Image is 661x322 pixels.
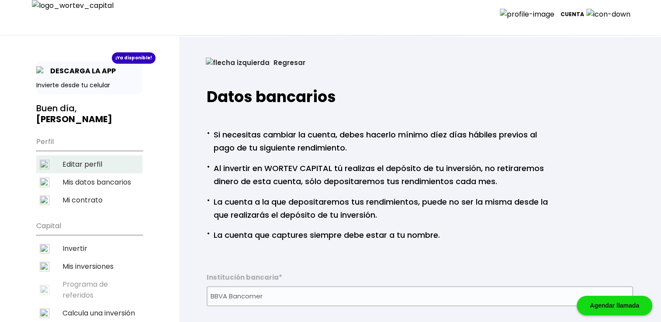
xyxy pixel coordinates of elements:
h3: Buen día, [36,103,142,125]
p: Si necesitas cambiar la cuenta, debes hacerlo mínimo díez días hábiles previos al pago de tu sigu... [207,127,552,154]
img: icon-down [584,9,637,20]
a: Mi contrato [36,191,142,209]
p: DESCARGA LA APP [46,65,116,76]
a: flecha izquierdaRegresar [193,51,647,74]
div: Agendar llamada [577,296,652,315]
span: · [207,194,210,207]
p: Al invertir en WORTEV CAPITAL tú realizas el depósito de tu inversión, no retiraremos dinero de e... [207,160,552,188]
button: Regresar [193,51,318,74]
ul: Perfil [36,132,142,209]
span: · [207,127,210,140]
img: contrato-icon.svg [40,195,49,205]
p: Invierte desde tu celular [36,81,142,90]
a: Mis inversiones [36,257,142,275]
a: Editar perfil [36,155,142,173]
img: editar-icon.svg [40,160,49,169]
label: Institución bancaria [207,273,633,286]
span: · [207,160,210,173]
a: Mis datos bancarios [36,173,142,191]
img: inversiones-icon.svg [40,262,49,271]
p: Cuenta [561,8,584,21]
div: ¡Ya disponible! [112,52,156,64]
h2: Datos bancarios [207,88,633,106]
a: Calcula una inversión [36,304,142,322]
img: flecha izquierda [206,58,270,68]
img: calculadora-icon.svg [40,308,49,318]
a: Invertir [36,240,142,257]
img: invertir-icon.svg [40,244,49,253]
img: app-icon [36,66,46,76]
span: · [207,227,210,240]
b: [PERSON_NAME] [36,113,112,125]
img: profile-image [500,9,561,20]
p: La cuenta a la que depositaremos tus rendimientos, puede no ser la misma desde la que realizarás ... [207,194,552,222]
img: datos-icon.svg [40,178,49,187]
p: La cuenta que captures siempre debe estar a tu nombre. [207,227,440,242]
